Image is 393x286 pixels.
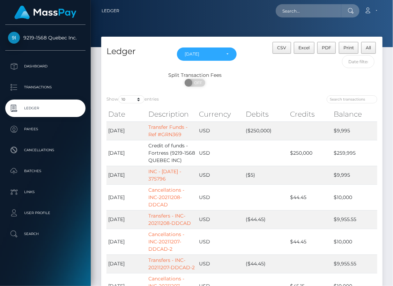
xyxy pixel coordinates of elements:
[332,166,377,184] td: $9,995
[5,162,86,180] a: Batches
[5,58,86,75] a: Dashboard
[101,72,289,79] div: Split Transaction Fees
[298,45,310,50] span: Excel
[188,79,206,87] span: OFF
[147,140,198,166] td: Credit of funds - Fortress (9219-1568 QUEBEC INC)
[198,166,244,184] td: USD
[288,229,332,255] td: $44.45
[5,79,86,96] a: Transactions
[102,3,119,18] a: Ledger
[332,229,377,255] td: $10,000
[106,140,147,166] td: [DATE]
[5,183,86,201] a: Links
[8,32,20,44] img: 9219-1568 Quebec Inc.
[332,255,377,273] td: $9,955.55
[277,45,287,50] span: CSV
[5,120,86,138] a: Payees
[322,45,331,50] span: PDF
[149,124,188,138] a: Transfer Funds - Ref #GRN369
[339,42,359,54] button: Print
[317,42,336,54] button: PDF
[106,95,159,103] label: Show entries
[8,103,83,113] p: Ledger
[273,42,291,54] button: CSV
[8,229,83,239] p: Search
[244,210,289,229] td: ($44.45)
[106,255,147,273] td: [DATE]
[198,107,244,121] th: Currency
[332,107,377,121] th: Balance
[149,187,185,208] a: Cancellations - INC-20211208-DDCAD
[8,166,83,176] p: Batches
[198,229,244,255] td: USD
[185,51,221,57] div: [DATE]
[106,166,147,184] td: [DATE]
[106,184,147,210] td: [DATE]
[198,184,244,210] td: USD
[366,45,371,50] span: All
[332,140,377,166] td: $259,995
[198,140,244,166] td: USD
[118,95,144,103] select: Showentries
[5,141,86,159] a: Cancellations
[106,229,147,255] td: [DATE]
[244,255,289,273] td: ($44.45)
[8,124,83,134] p: Payees
[149,257,195,271] a: Transfers - INC-20211207-DDCAD-2
[5,204,86,222] a: User Profile
[332,122,377,140] td: $9,995
[14,6,76,19] img: MassPay Logo
[288,107,332,121] th: Credits
[244,107,289,121] th: Debits
[5,225,86,243] a: Search
[177,47,237,61] button: Sep 2025
[8,208,83,218] p: User Profile
[149,168,181,182] a: INC - [DATE] - 375796
[288,184,332,210] td: $44.45
[343,45,354,50] span: Print
[276,4,341,17] input: Search...
[5,100,86,117] a: Ledger
[106,45,166,58] h4: Ledger
[288,140,332,166] td: $250,000
[8,82,83,93] p: Transactions
[327,95,377,103] input: Search transactions
[106,210,147,229] td: [DATE]
[147,107,198,121] th: Description
[149,213,191,226] a: Transfers - INC-20211208-DDCAD
[361,42,376,54] button: All
[244,166,289,184] td: ($5)
[198,210,244,229] td: USD
[244,122,289,140] td: ($250,000)
[5,35,86,41] span: 9219-1568 Quebec Inc.
[8,145,83,155] p: Cancellations
[106,122,147,140] td: [DATE]
[198,122,244,140] td: USD
[198,255,244,273] td: USD
[8,61,83,72] p: Dashboard
[332,184,377,210] td: $10,000
[106,107,147,121] th: Date
[342,55,375,68] input: Date filter
[332,210,377,229] td: $9,955.55
[294,42,314,54] button: Excel
[149,231,185,252] a: Cancellations - INC-20211207-DDCAD-2
[8,187,83,197] p: Links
